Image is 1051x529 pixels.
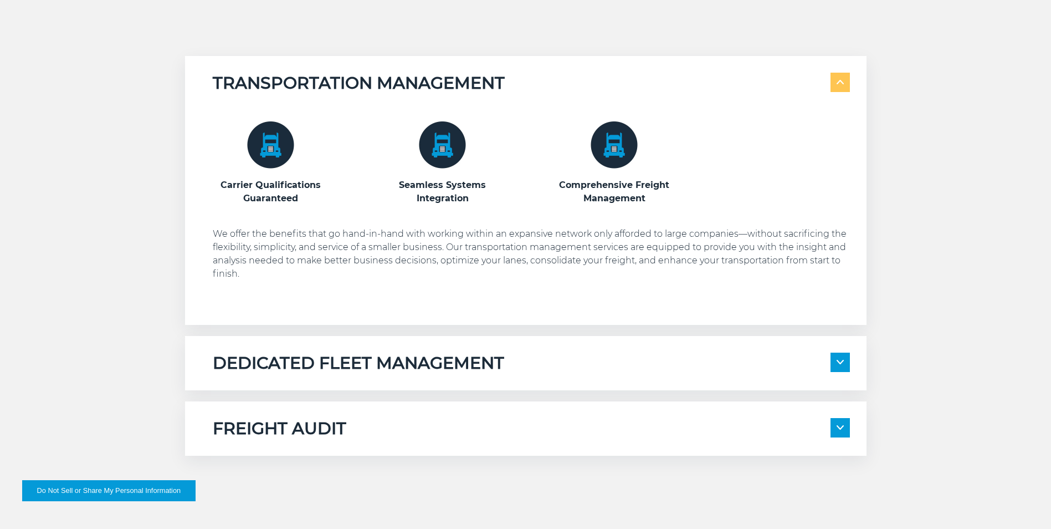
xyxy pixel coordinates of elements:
[556,179,673,205] h3: Comprehensive Freight Management
[213,73,505,94] h5: TRANSPORTATION MANAGEMENT
[837,360,844,364] img: arrow
[213,353,504,374] h5: DEDICATED FLEET MANAGEMENT
[837,425,844,430] img: arrow
[384,179,501,205] h3: Seamless Systems Integration
[213,418,346,439] h5: FREIGHT AUDIT
[837,80,844,84] img: arrow
[22,480,196,501] button: Do Not Sell or Share My Personal Information
[213,179,329,205] h3: Carrier Qualifications Guaranteed
[213,227,850,281] p: We offer the benefits that go hand-in-hand with working within an expansive network only afforded...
